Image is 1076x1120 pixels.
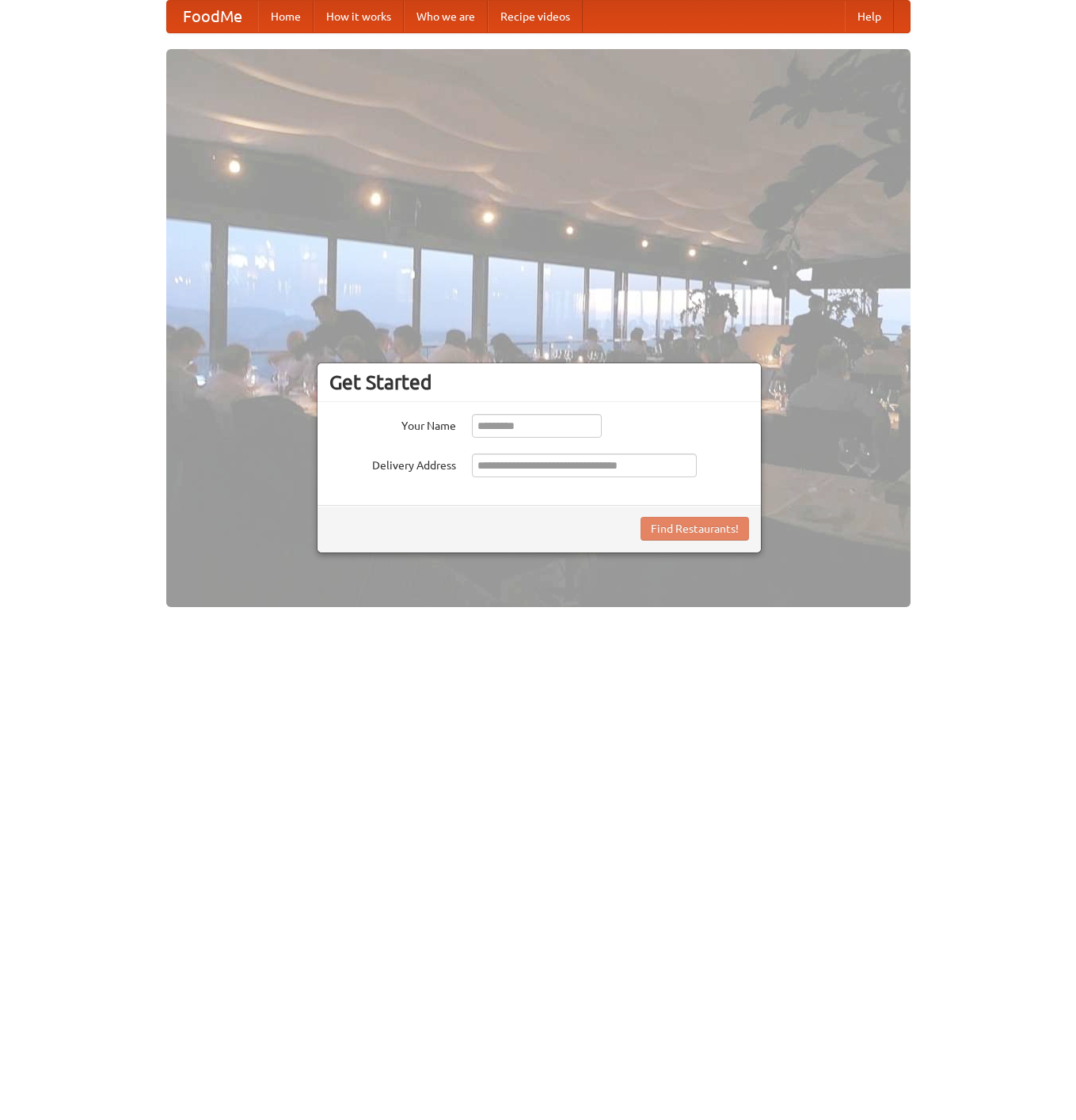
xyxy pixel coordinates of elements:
[404,1,488,32] a: Who we are
[314,1,404,32] a: How it works
[167,1,258,32] a: FoodMe
[845,1,894,32] a: Help
[329,454,456,473] label: Delivery Address
[488,1,583,32] a: Recipe videos
[329,370,749,394] h3: Get Started
[258,1,314,32] a: Home
[641,517,749,541] button: Find Restaurants!
[329,414,456,434] label: Your Name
